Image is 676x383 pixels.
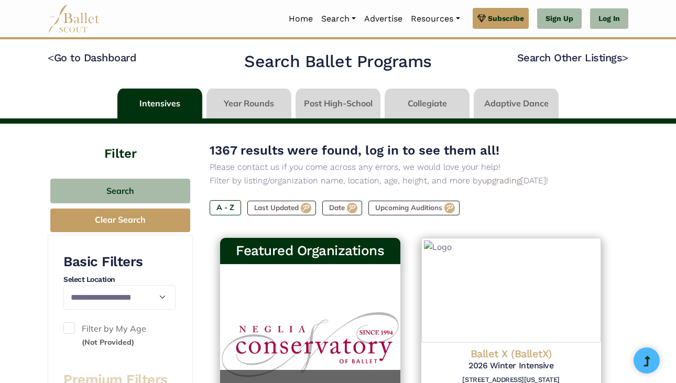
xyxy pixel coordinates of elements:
[430,347,593,360] h4: Ballet X (BalletX)
[477,13,486,24] img: gem.svg
[210,143,499,158] span: 1367 results were found, log in to see them all!
[421,238,602,343] img: Logo
[473,8,529,29] a: Subscribe
[50,179,190,203] button: Search
[293,89,383,118] li: Post High-School
[285,8,317,30] a: Home
[50,209,190,232] button: Clear Search
[48,51,136,64] a: <Go to Dashboard
[210,174,612,188] p: Filter by listing/organization name, location, age, height, and more by [DATE]!
[317,8,360,30] a: Search
[430,360,593,371] h5: 2026 Winter Intensive
[204,89,293,118] li: Year Rounds
[115,89,204,118] li: Intensives
[63,275,176,285] h4: Select Location
[48,124,193,163] h4: Filter
[488,13,524,24] span: Subscribe
[322,201,362,215] label: Date
[228,242,392,260] h3: Featured Organizations
[537,8,582,29] a: Sign Up
[210,160,612,174] p: Please contact us if you come across any errors, we would love your help!
[622,51,628,64] code: >
[407,8,464,30] a: Resources
[247,201,316,215] label: Last Updated
[63,253,176,271] h3: Basic Filters
[48,51,54,64] code: <
[360,8,407,30] a: Advertise
[82,337,134,347] small: (Not Provided)
[63,322,176,349] label: Filter by My Age
[472,89,561,118] li: Adaptive Dance
[517,51,628,64] a: Search Other Listings>
[244,51,431,73] h2: Search Ballet Programs
[590,8,628,29] a: Log In
[368,201,460,215] label: Upcoming Auditions
[210,200,241,215] label: A - Z
[482,176,521,185] a: upgrading
[383,89,472,118] li: Collegiate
